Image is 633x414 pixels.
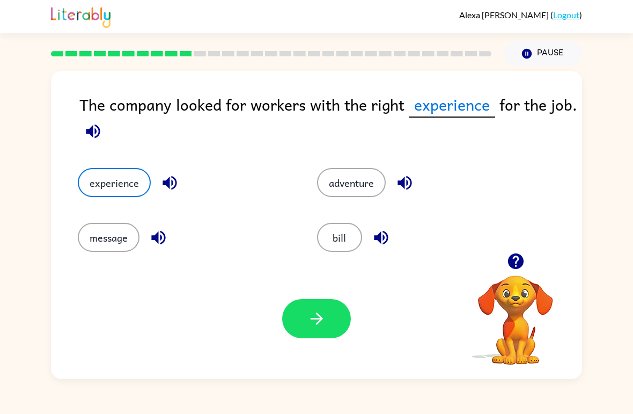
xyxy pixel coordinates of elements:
img: Literably [51,4,111,28]
button: experience [78,168,151,197]
button: adventure [317,168,386,197]
div: The company looked for workers with the right for the job. [79,92,582,147]
button: Pause [504,41,582,66]
span: experience [409,92,495,118]
div: ( ) [459,10,582,20]
a: Logout [553,10,579,20]
button: message [78,223,139,252]
span: Alexa [PERSON_NAME] [459,10,550,20]
video: Your browser must support playing .mp4 files to use Literably. Please try using another browser. [462,259,569,366]
button: bill [317,223,362,252]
